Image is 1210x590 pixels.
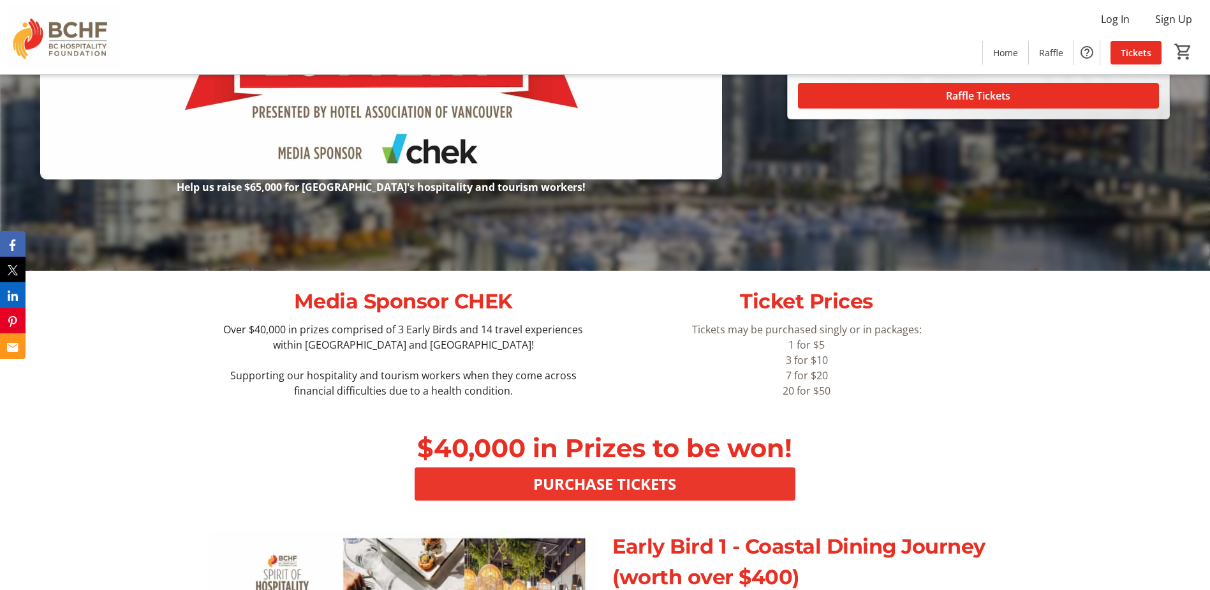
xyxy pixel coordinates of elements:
a: Tickets [1110,41,1162,64]
button: Raffle Tickets [798,83,1159,109]
span: Tickets [1121,46,1151,59]
button: Cart [1172,40,1195,63]
span: Sign Up [1155,11,1192,27]
span: 1 for $5 [788,338,825,352]
strong: Help us raise $65,000 for [GEOGRAPHIC_DATA]'s hospitality and tourism workers! [177,180,586,194]
span: Raffle Tickets [946,88,1010,103]
p: $40,000 in Prizes to be won! [217,429,993,467]
span: 7 for $20 [786,368,828,382]
a: Raffle [1029,41,1074,64]
p: Ticket Prices [612,286,1000,317]
span: 3 for $10 [786,353,828,367]
a: Home [983,41,1028,64]
button: Help [1074,40,1100,65]
button: Sign Up [1145,9,1202,29]
img: BC Hospitality Foundation's Logo [8,5,121,69]
span: PURCHASE TICKETS [533,473,676,495]
p: Supporting our hospitality and tourism workers when they come across financial difficulties due t... [209,368,597,398]
span: Raffle [1039,46,1063,59]
span: Home [993,46,1018,59]
p: Over $40,000 in prizes comprised of 3 Early Birds and 14 travel experiences within [GEOGRAPHIC_DA... [209,322,597,352]
p: Media Sponsor CHEK [209,286,597,317]
span: Tickets may be purchased singly or in packages: [692,322,922,337]
span: 20 for $50 [783,384,830,398]
button: PURCHASE TICKETS [415,467,795,501]
span: Log In [1101,11,1130,27]
button: Log In [1091,9,1140,29]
